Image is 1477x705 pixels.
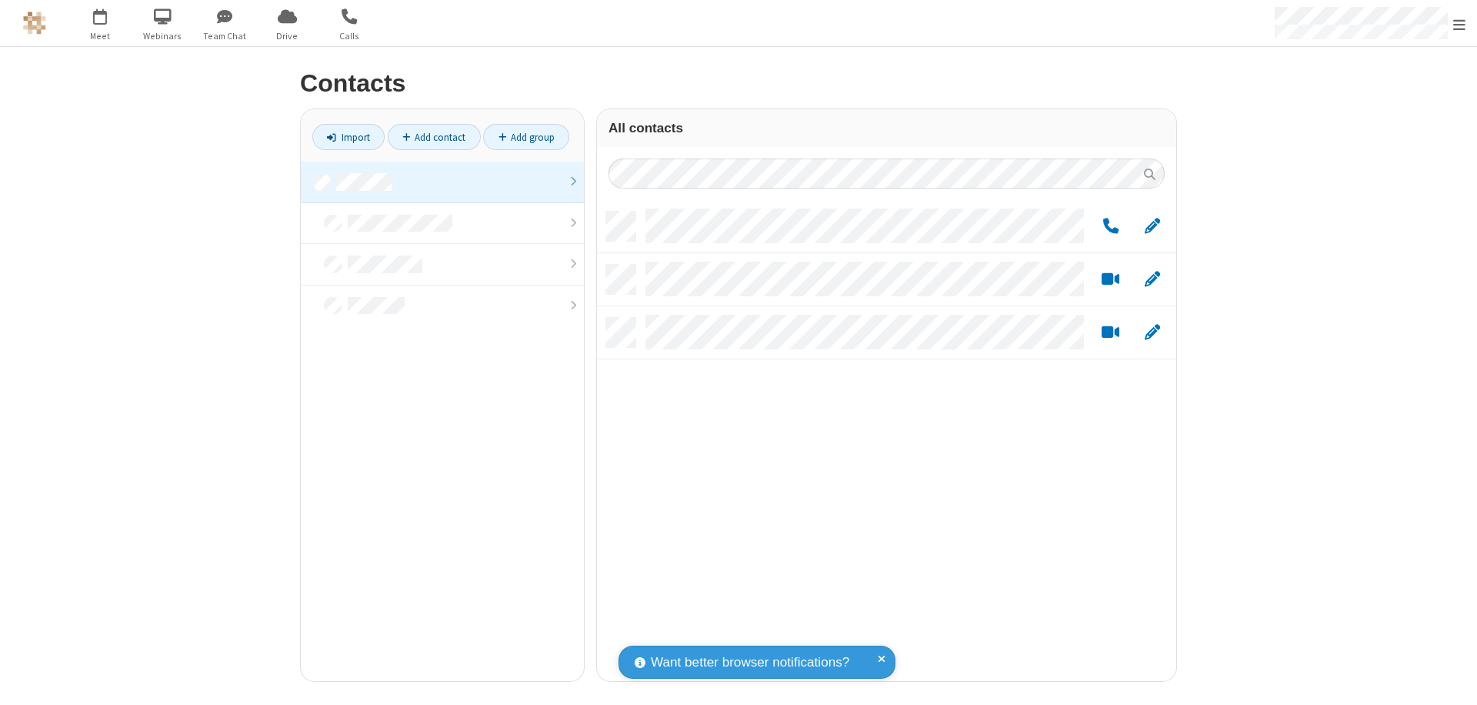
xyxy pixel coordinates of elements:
[1095,323,1125,342] button: Start a video meeting
[134,29,192,43] span: Webinars
[321,29,378,43] span: Calls
[1095,270,1125,289] button: Start a video meeting
[608,121,1165,135] h3: All contacts
[1137,323,1167,342] button: Edit
[300,70,1177,97] h2: Contacts
[258,29,316,43] span: Drive
[651,653,849,673] span: Want better browser notifications?
[1137,270,1167,289] button: Edit
[196,29,254,43] span: Team Chat
[312,124,385,150] a: Import
[1095,217,1125,236] button: Call by phone
[388,124,481,150] a: Add contact
[23,12,46,35] img: QA Selenium DO NOT DELETE OR CHANGE
[597,200,1176,681] div: grid
[1137,217,1167,236] button: Edit
[483,124,569,150] a: Add group
[72,29,129,43] span: Meet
